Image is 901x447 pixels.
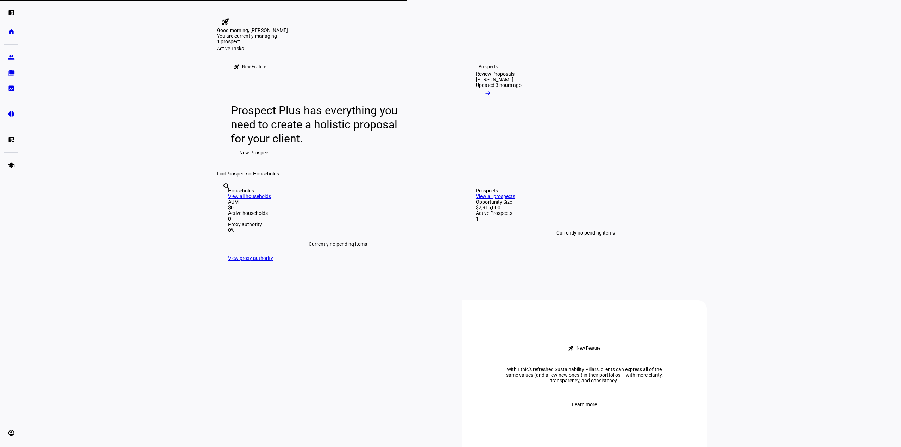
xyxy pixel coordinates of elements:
[228,233,448,255] div: Currently no pending items
[4,66,18,80] a: folder_copy
[228,188,448,193] div: Households
[8,69,15,76] eth-mat-symbol: folder_copy
[476,205,695,210] div: $2,915,000
[476,216,695,222] div: 1
[253,171,279,177] span: Households
[476,193,515,199] a: View all prospects
[228,210,448,216] div: Active households
[476,199,695,205] div: Opportunity Size
[221,18,229,26] mat-icon: rocket_launch
[572,397,597,411] span: Learn more
[8,28,15,35] eth-mat-symbol: home
[4,25,18,39] a: home
[228,199,448,205] div: AUM
[217,39,287,44] div: 1 prospect
[476,77,513,82] div: [PERSON_NAME]
[8,110,15,117] eth-mat-symbol: pie_chart
[217,33,277,39] span: You are currently managing
[228,222,448,227] div: Proxy authority
[476,210,695,216] div: Active Prospects
[217,171,707,177] div: Find or
[476,82,522,88] div: Updated 3 hours ago
[231,146,278,160] button: New Prospect
[8,162,15,169] eth-mat-symbol: school
[479,64,498,70] div: Prospects
[465,51,581,171] a: ProspectsReview Proposals[PERSON_NAME]Updated 3 hours ago
[4,81,18,95] a: bid_landscape
[234,64,239,70] mat-icon: rocket_launch
[496,366,672,383] div: With Ethic’s refreshed Sustainability Pillars, clients can express all of the same values (and a ...
[568,345,574,351] mat-icon: rocket_launch
[228,193,271,199] a: View all households
[239,146,270,160] span: New Prospect
[228,255,273,261] a: View proxy authority
[228,227,448,233] div: 0%
[222,192,224,200] input: Enter name of prospect or household
[4,107,18,121] a: pie_chart
[476,222,695,244] div: Currently no pending items
[222,182,231,191] mat-icon: search
[228,205,448,210] div: $0
[484,90,491,97] mat-icon: arrow_right_alt
[226,171,248,177] span: Prospects
[8,54,15,61] eth-mat-symbol: group
[217,27,707,33] div: Good morning, [PERSON_NAME]
[8,9,15,16] eth-mat-symbol: left_panel_open
[8,85,15,92] eth-mat-symbol: bid_landscape
[228,216,448,222] div: 0
[476,71,515,77] div: Review Proposals
[8,136,15,143] eth-mat-symbol: list_alt_add
[563,397,605,411] button: Learn more
[476,188,695,193] div: Prospects
[4,50,18,64] a: group
[217,46,707,51] div: Active Tasks
[576,345,600,351] div: New Feature
[231,103,404,146] div: Prospect Plus has everything you need to create a holistic proposal for your client.
[8,429,15,436] eth-mat-symbol: account_circle
[242,64,266,70] div: New Feature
